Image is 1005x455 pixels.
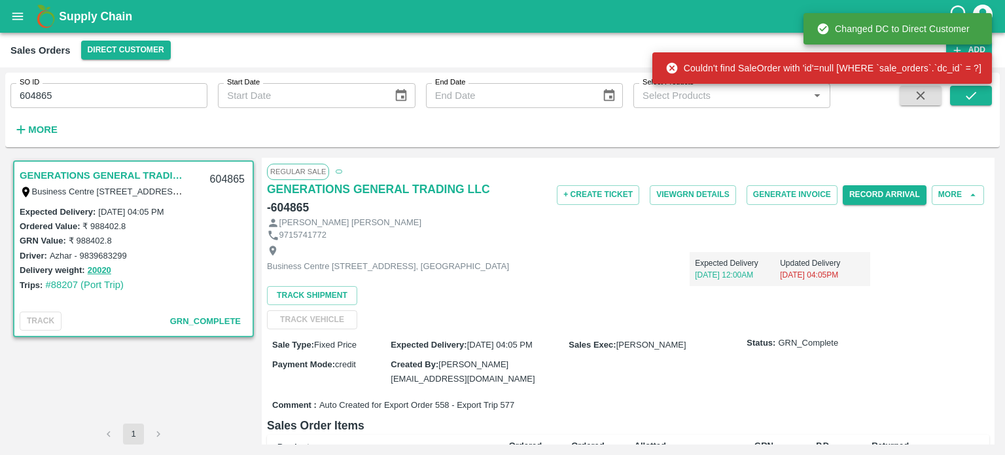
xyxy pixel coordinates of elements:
a: Supply Chain [59,7,948,26]
label: Created By : [391,359,438,369]
button: Choose date [389,83,414,108]
div: Couldn't find SaleOrder with 'id'=null [WHERE `sale_orders`.`dc_id` = ?] [665,56,981,80]
button: More [932,185,984,204]
button: + Create Ticket [557,185,639,204]
p: [DATE] 12:00AM [695,269,780,281]
input: Start Date [218,83,383,108]
label: Comment : [272,399,317,412]
span: credit [335,359,356,369]
span: [PERSON_NAME][EMAIL_ADDRESS][DOMAIN_NAME] [391,359,535,384]
img: logo [33,3,59,29]
span: Auto Created for Export Order 558 - Export Trip 577 [319,399,514,412]
label: Delivery weight: [20,265,85,275]
label: Azhar - 9839683299 [50,251,127,261]
label: Driver: [20,251,47,261]
label: ₹ 988402.8 [82,221,126,231]
p: 9715741772 [279,229,326,242]
p: [DATE] 04:05PM [780,269,865,281]
button: page 1 [123,424,144,445]
p: Updated Delivery [780,257,865,269]
button: More [10,118,61,141]
label: Start Date [227,77,260,88]
span: [PERSON_NAME] [616,340,686,350]
button: open drawer [3,1,33,31]
strong: More [28,124,58,135]
b: Product [277,442,309,452]
button: Open [809,87,826,104]
input: Enter SO ID [10,83,207,108]
label: GRN Value: [20,236,66,246]
label: Payment Mode : [272,359,335,369]
label: Select Products [643,77,694,88]
label: End Date [435,77,465,88]
label: ₹ 988402.8 [69,236,112,246]
b: Supply Chain [59,10,132,23]
button: Record Arrival [843,185,926,204]
label: Expected Delivery : [20,207,96,217]
span: Fixed Price [314,340,357,350]
button: Track Shipment [267,286,357,305]
div: customer-support [948,5,971,28]
span: GRN_Complete [778,337,838,350]
label: Business Centre [STREET_ADDRESS], [GEOGRAPHIC_DATA] [32,186,274,196]
label: SO ID [20,77,39,88]
span: GRN_Complete [170,316,241,326]
input: Select Products [637,87,805,104]
p: Expected Delivery [695,257,780,269]
h6: - 604865 [267,198,309,217]
nav: pagination navigation [96,424,171,445]
label: Sales Exec : [569,340,616,350]
span: Regular Sale [267,164,329,179]
div: Changed DC to Direct Customer [817,17,970,41]
label: Sale Type : [272,340,314,350]
span: [DATE] 04:05 PM [467,340,533,350]
label: [DATE] 04:05 PM [98,207,164,217]
div: 604865 [202,164,253,195]
div: Sales Orders [10,42,71,59]
button: Generate Invoice [747,185,837,204]
button: ViewGRN Details [650,185,736,204]
a: GENERATIONS GENERAL TRADING LLC [267,180,490,198]
h6: Sales Order Items [267,416,989,435]
label: Expected Delivery : [391,340,467,350]
div: account of current user [971,3,995,30]
button: Choose date [597,83,622,108]
button: 20020 [88,263,111,278]
a: #88207 (Port Trip) [45,280,124,290]
button: Select DC [81,41,171,60]
label: Ordered Value: [20,221,80,231]
label: Trips: [20,280,43,290]
input: End Date [426,83,591,108]
a: GENERATIONS GENERAL TRADING LLC [20,167,183,184]
label: Status: [747,337,775,350]
p: Business Centre [STREET_ADDRESS], [GEOGRAPHIC_DATA] [267,261,509,273]
p: [PERSON_NAME] [PERSON_NAME] [279,217,421,229]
